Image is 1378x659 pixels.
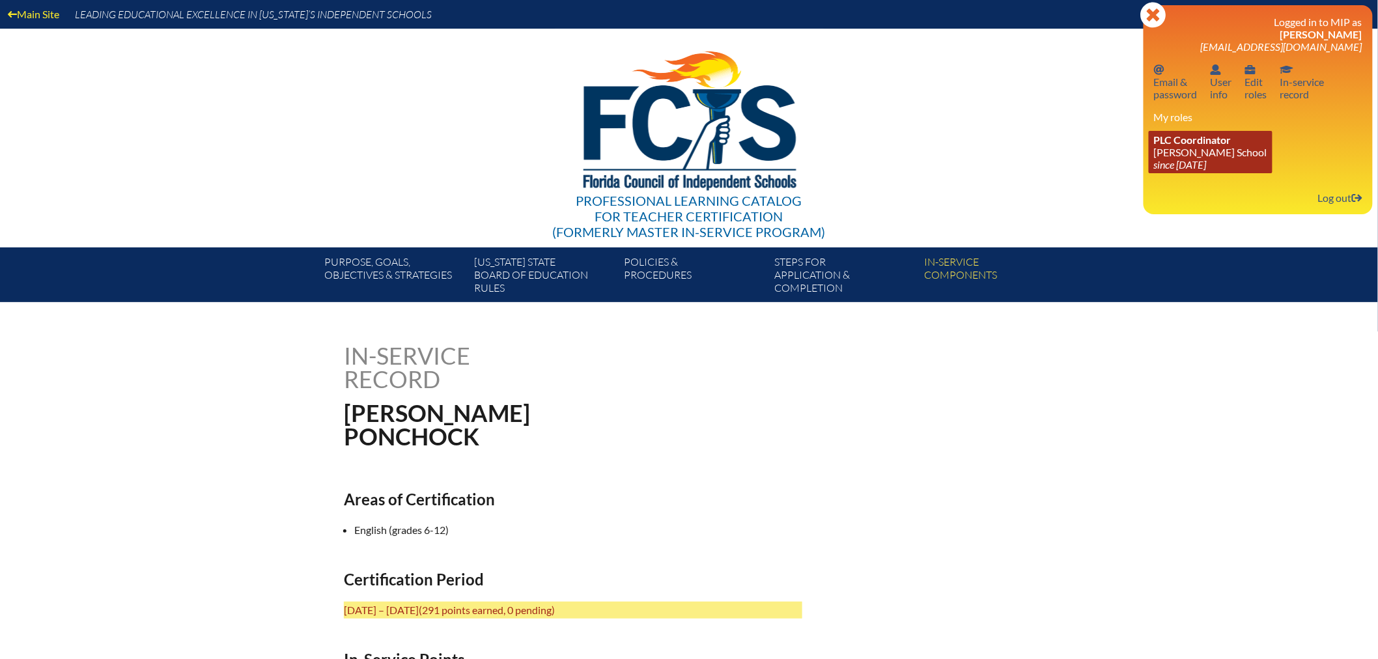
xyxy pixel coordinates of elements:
a: User infoUserinfo [1205,61,1237,103]
svg: Close [1140,2,1166,28]
a: [US_STATE] StateBoard of Education rules [469,253,619,302]
i: since [DATE] [1154,158,1207,171]
svg: User info [1211,64,1221,75]
a: Email passwordEmail &password [1149,61,1203,103]
a: Professional Learning Catalog for Teacher Certification(formerly Master In-service Program) [548,26,831,242]
span: PLC Coordinator [1154,133,1231,146]
h2: Areas of Certification [344,490,802,509]
h3: My roles [1154,111,1362,123]
span: for Teacher Certification [595,208,783,224]
a: Steps forapplication & completion [769,253,919,302]
a: In-service recordIn-servicerecord [1275,61,1330,103]
h2: Certification Period [344,570,802,589]
a: PLC Coordinator [PERSON_NAME] School since [DATE] [1149,131,1273,173]
a: Policies &Procedures [619,253,769,302]
div: Professional Learning Catalog (formerly Master In-service Program) [553,193,826,240]
p: [DATE] – [DATE] [344,602,802,619]
svg: Log out [1352,193,1362,203]
span: [PERSON_NAME] [1280,28,1362,40]
a: In-servicecomponents [920,253,1069,302]
img: FCISlogo221.eps [555,29,824,206]
a: User infoEditroles [1240,61,1273,103]
a: Main Site [3,5,64,23]
svg: User info [1245,64,1256,75]
h1: [PERSON_NAME] Ponchock [344,401,772,448]
h3: Logged in to MIP as [1154,16,1362,53]
svg: Email password [1154,64,1164,75]
h1: In-service record [344,344,606,391]
li: English (grades 6-12) [354,522,813,539]
svg: In-service record [1280,64,1293,75]
a: Purpose, goals,objectives & strategies [319,253,469,302]
span: (291 points earned, 0 pending) [419,604,555,616]
a: Log outLog out [1313,189,1368,206]
span: [EMAIL_ADDRESS][DOMAIN_NAME] [1201,40,1362,53]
